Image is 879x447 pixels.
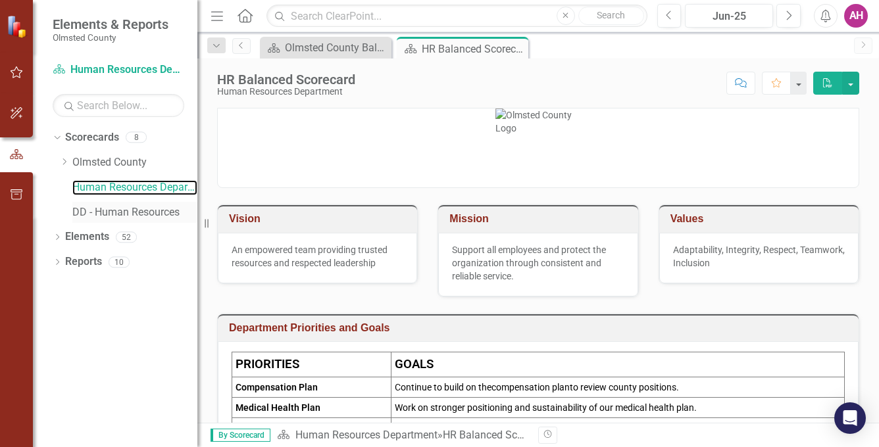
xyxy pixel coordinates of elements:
span: compensation plan [491,382,570,392]
a: Human Resources Department [53,62,184,78]
a: DD - Human Resources [72,205,197,220]
a: Olmsted County [72,155,197,170]
img: Olmsted County Logo [495,108,581,187]
a: Reports [65,254,102,270]
button: Search [578,7,644,25]
span: and improve the diversity of our staff. [523,423,676,433]
div: Jun-25 [690,9,768,24]
span: An empowered team providing trusted resources and respected leadership [232,245,388,268]
span: By Scorecard [211,429,270,442]
h3: Vision [229,213,411,225]
span: Work on stronger positioning and sustainability of our medical health plan. [395,402,697,413]
div: Olmsted County Balanced Scorecard [285,39,388,56]
input: Search ClearPoint... [266,5,647,28]
button: Jun-25 [685,4,773,28]
a: Human Resources Department [295,429,438,441]
div: Human Resources Department [217,87,355,97]
a: Elements [65,229,109,245]
h3: Mission [449,213,631,225]
div: HR Balanced Scorecard [217,72,355,87]
div: 52 [116,231,137,243]
div: 8 [126,132,147,143]
span: Recruitment [236,423,288,433]
img: ClearPoint Strategy [7,14,30,37]
a: Olmsted County Balanced Scorecard [263,39,388,56]
span: Continue to build on the [395,382,491,392]
span: Compensation Plan [236,382,318,392]
div: HR Balanced Scorecard [422,41,525,57]
h3: Department Priorities and Goals [229,322,852,334]
span: to review county positions. [570,382,679,392]
h3: Values [670,213,852,225]
span: Support all employees and protect the organization through consistent and reliable service. [452,245,606,281]
span: GOALS [395,357,434,371]
button: AH [844,4,868,28]
a: Human Resources Department [72,180,197,195]
span: Continue to build our workforce [395,423,523,433]
span: PRIORITIES [236,357,299,371]
span: Medical Health Plan [236,402,320,413]
a: Scorecards [65,130,119,145]
div: HR Balanced Scorecard [443,429,552,441]
span: Elements & Reports [53,16,168,32]
div: 10 [109,256,130,268]
input: Search Below... [53,94,184,117]
span: Search [597,10,625,20]
div: » [277,428,528,443]
div: Open Intercom Messenger [834,402,866,434]
span: Adaptability, Integrity, Respect, Teamwork, Inclusion [673,245,845,268]
small: Olmsted County [53,32,168,43]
